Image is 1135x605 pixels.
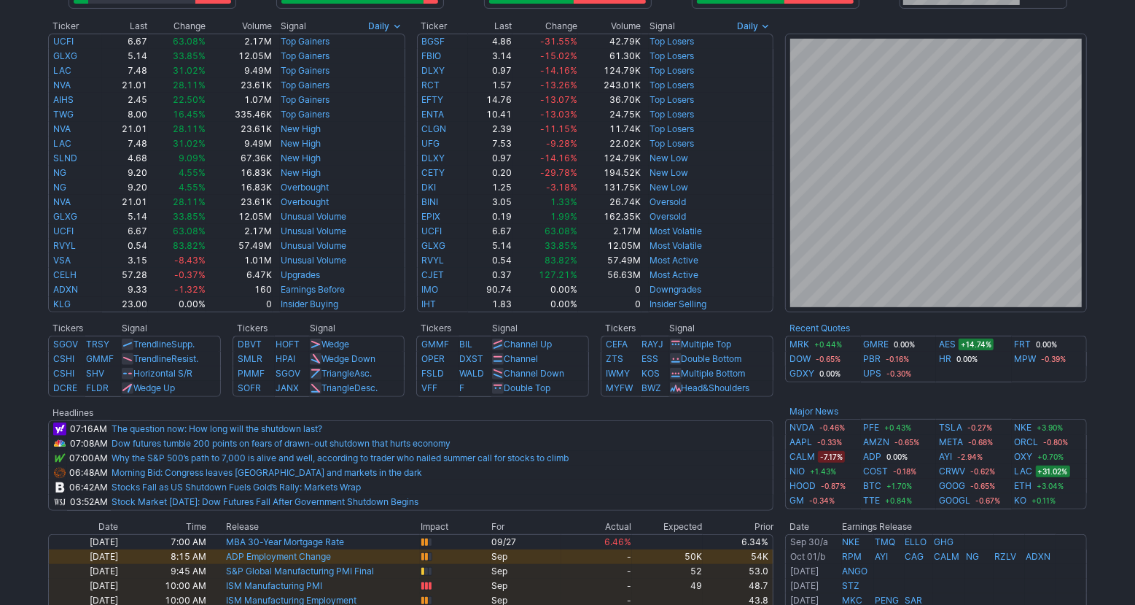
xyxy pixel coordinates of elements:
[206,136,273,151] td: 9.49M
[173,109,206,120] span: 16.45%
[650,20,675,32] span: Signal
[102,19,148,34] th: Last
[173,50,206,61] span: 33.85%
[864,450,882,464] a: ADP
[281,182,329,193] a: Overbought
[86,368,104,379] a: SHV
[112,452,569,463] a: Why the S&P 500’s path to 7,000 is alive and well, according to trader who nailed summer call for...
[864,366,882,381] a: UPS
[540,153,577,163] span: -14.16%
[650,80,694,90] a: Top Losers
[578,224,641,239] td: 2.17M
[53,138,71,149] a: LAC
[504,368,564,379] a: Channel Down
[540,123,577,134] span: -11.15%
[468,93,512,107] td: 14.76
[939,352,951,366] a: HR
[238,382,261,393] a: SOFR
[459,353,483,364] a: DXST
[875,551,888,562] a: AYI
[1026,551,1050,562] a: ADXN
[504,353,538,364] a: Channel
[281,65,329,76] a: Top Gainers
[276,353,295,364] a: HPAI
[206,239,273,253] td: 57.49M
[102,122,148,136] td: 21.01
[650,211,686,222] a: Oversold
[790,551,825,562] a: Oct 01/b
[789,406,838,417] b: Major News
[133,339,195,350] a: TrendlineSupp.
[102,239,148,253] td: 0.54
[1015,450,1033,464] a: OXY
[206,195,273,209] td: 23.61K
[789,435,812,450] a: AAPL
[48,19,102,34] th: Ticker
[422,153,445,163] a: DLXY
[206,34,273,49] td: 2.17M
[102,209,148,224] td: 5.14
[650,123,694,134] a: Top Losers
[468,107,512,122] td: 10.41
[112,423,322,434] a: The question now: How long will the shutdown last?
[281,20,306,32] span: Signal
[53,94,74,105] a: AIHS
[53,182,66,193] a: NG
[133,353,171,364] span: Trendline
[606,368,630,379] a: IWMY
[934,536,953,547] a: GHG
[1015,435,1039,450] a: ORCL
[789,366,814,381] a: GDXY
[468,166,512,180] td: 0.20
[133,382,175,393] a: Wedge Up
[133,339,171,350] span: Trendline
[1015,479,1032,493] a: ETH
[966,551,979,562] a: NG
[843,536,860,547] a: NKE
[173,138,206,149] span: 31.02%
[102,180,148,195] td: 9.20
[281,80,329,90] a: Top Gainers
[939,450,952,464] a: AYI
[1015,337,1031,352] a: FRT
[112,467,422,478] a: Morning Bid: Congress leaves [GEOGRAPHIC_DATA] and markets in the dark
[281,196,329,207] a: Overbought
[226,566,374,577] a: S&P Global Manufacturing PMI Final
[939,337,956,352] a: AES
[422,211,441,222] a: EPIX
[112,496,418,507] a: Stock Market [DATE]: Dow Futures Fall After Government Shutdown Begins
[206,151,273,166] td: 67.36K
[650,138,694,149] a: Top Losers
[281,50,329,61] a: Top Gainers
[650,240,702,251] a: Most Volatile
[650,50,694,61] a: Top Losers
[276,339,300,350] a: HOFT
[53,339,78,350] a: SGOV
[650,182,688,193] a: New Low
[422,94,444,105] a: EFTY
[934,551,959,562] a: CALM
[179,182,206,193] span: 4.55%
[789,337,809,352] a: MRK
[682,339,732,350] a: Multiple Top
[281,36,329,47] a: Top Gainers
[468,180,512,195] td: 1.25
[53,153,77,163] a: SLND
[578,209,641,224] td: 162.35K
[422,284,439,295] a: IMO
[540,94,577,105] span: -13.07%
[540,109,577,120] span: -13.03%
[550,211,577,222] span: 1.99%
[422,269,445,280] a: CJET
[939,479,965,493] a: GOOG
[422,36,445,47] a: BGSF
[641,339,663,350] a: RAYJ
[173,94,206,105] span: 22.50%
[281,109,329,120] a: Top Gainers
[226,536,344,547] a: MBA 30-Year Mortgage Rate
[1015,420,1032,435] a: NKE
[546,138,577,149] span: -9.28%
[206,180,273,195] td: 16.83K
[650,153,688,163] a: New Low
[545,226,577,236] span: 63.08%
